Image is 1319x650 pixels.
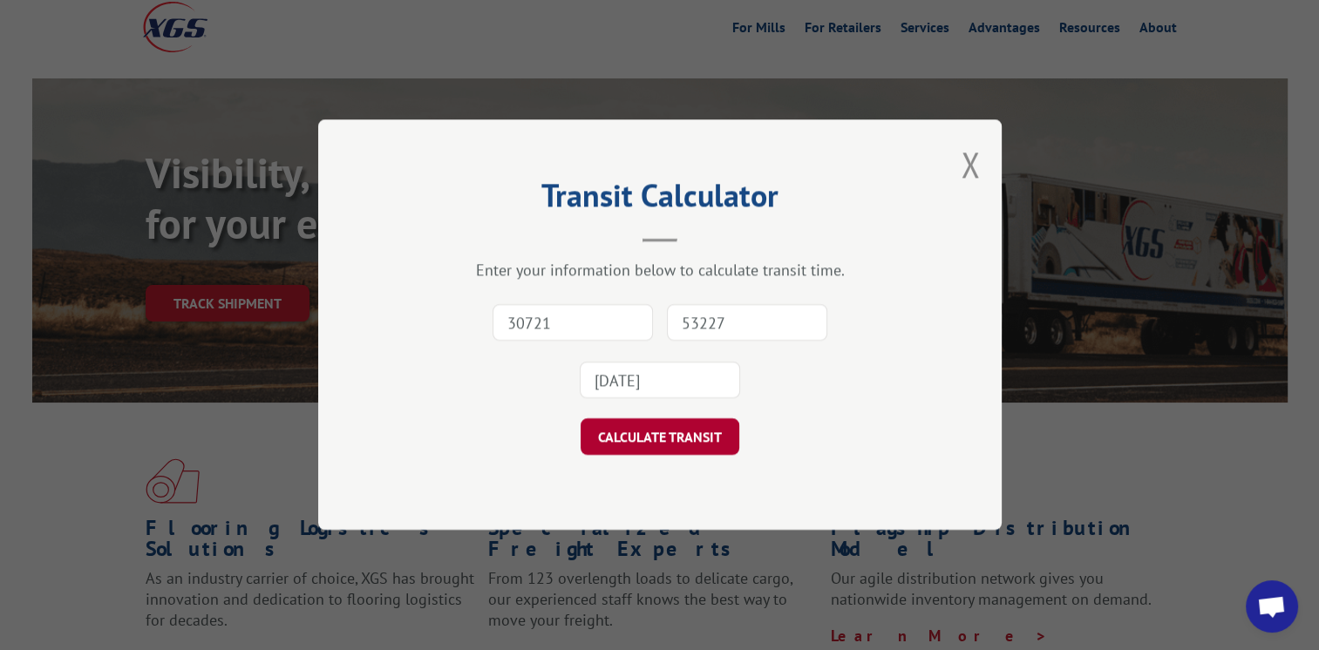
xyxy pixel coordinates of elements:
[667,305,827,342] input: Dest. Zip
[1246,580,1298,633] div: Open chat
[405,261,914,281] div: Enter your information below to calculate transit time.
[493,305,653,342] input: Origin Zip
[580,362,740,399] input: Tender Date
[961,141,980,187] button: Close modal
[581,419,739,456] button: CALCULATE TRANSIT
[405,183,914,216] h2: Transit Calculator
